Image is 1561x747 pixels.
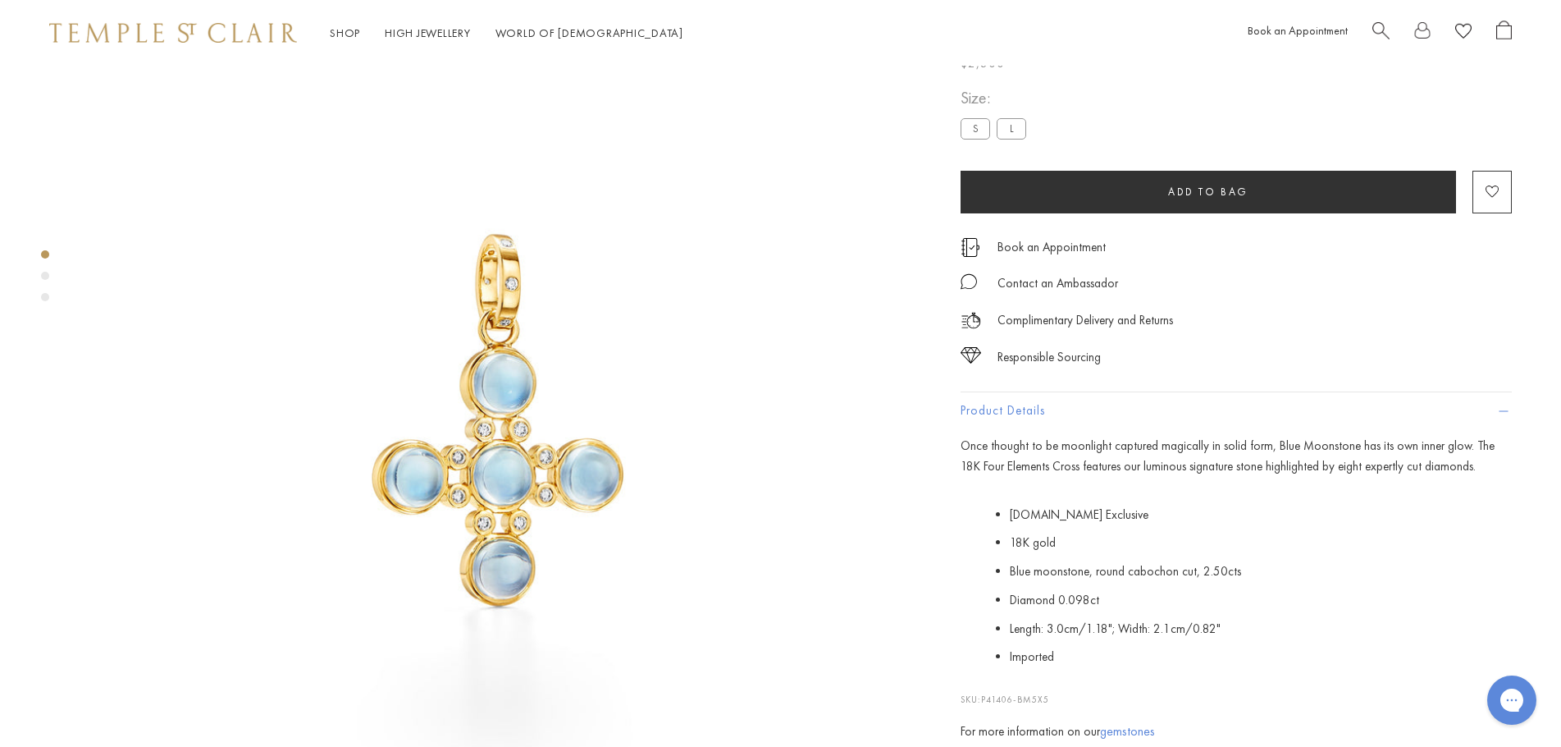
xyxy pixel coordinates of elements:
[330,23,683,44] nav: Main navigation
[1010,529,1512,557] li: 18K gold
[1496,21,1512,46] a: Open Shopping Bag
[1455,21,1472,46] a: View Wishlist
[961,392,1512,429] button: Product Details
[961,310,981,331] img: icon_delivery.svg
[997,347,1101,368] div: Responsible Sourcing
[961,722,1512,742] div: For more information on our
[997,118,1026,139] label: L
[1168,185,1248,199] span: Add to bag
[997,238,1106,256] a: Book an Appointment
[961,676,1512,707] p: SKU:
[1010,615,1512,644] li: Length: 3.0cm/1.18"; Width: 2.1cm/0.82"
[961,273,977,290] img: MessageIcon-01_2.svg
[1100,722,1155,740] a: gemstones
[961,238,980,257] img: icon_appointment.svg
[330,25,360,40] a: ShopShop
[1010,643,1512,671] li: Imported
[1010,586,1512,615] li: Diamond 0.098ct
[961,118,990,139] label: S
[997,310,1173,331] p: Complimentary Delivery and Returns
[961,347,981,364] img: icon_sourcing.svg
[1372,21,1390,46] a: Search
[1479,670,1545,731] iframe: Gorgias live chat messenger
[49,23,297,43] img: Temple St. Clair
[41,246,49,314] div: Product gallery navigation
[981,694,1049,705] span: P41406-BM5X5
[997,273,1118,294] div: Contact an Ambassador
[495,25,683,40] a: World of [DEMOGRAPHIC_DATA]World of [DEMOGRAPHIC_DATA]
[961,85,1033,112] span: Size:
[385,25,471,40] a: High JewelleryHigh Jewellery
[1010,501,1512,529] li: [DOMAIN_NAME] Exclusive
[1010,557,1512,586] li: Blue moonstone, round cabochon cut, 2.50cts
[1248,23,1348,38] a: Book an Appointment
[961,438,1495,474] span: Once thought to be moonlight captured magically in solid form, Blue Moonstone has its own inner g...
[961,171,1456,213] button: Add to bag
